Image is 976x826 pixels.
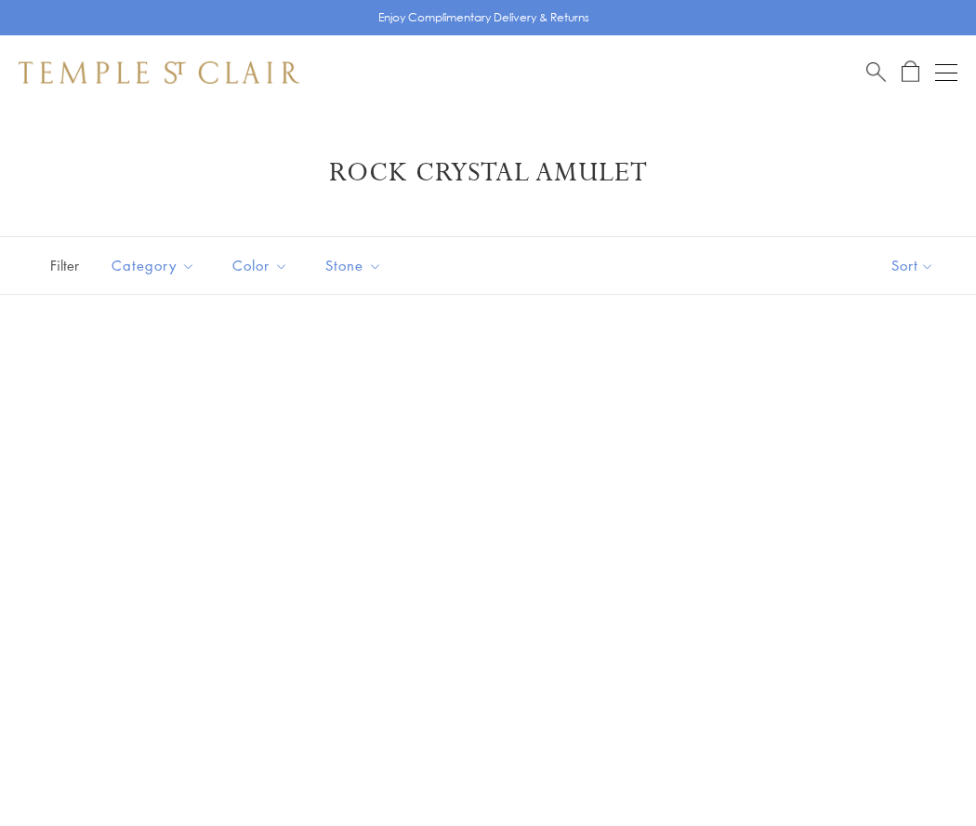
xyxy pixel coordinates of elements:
[223,254,302,277] span: Color
[311,245,396,286] button: Stone
[866,60,886,84] a: Search
[46,156,930,190] h1: Rock Crystal Amulet
[378,8,589,27] p: Enjoy Complimentary Delivery & Returns
[935,61,957,84] button: Open navigation
[19,61,299,84] img: Temple St. Clair
[316,254,396,277] span: Stone
[218,245,302,286] button: Color
[98,245,209,286] button: Category
[102,254,209,277] span: Category
[850,237,976,294] button: Show sort by
[902,60,919,84] a: Open Shopping Bag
